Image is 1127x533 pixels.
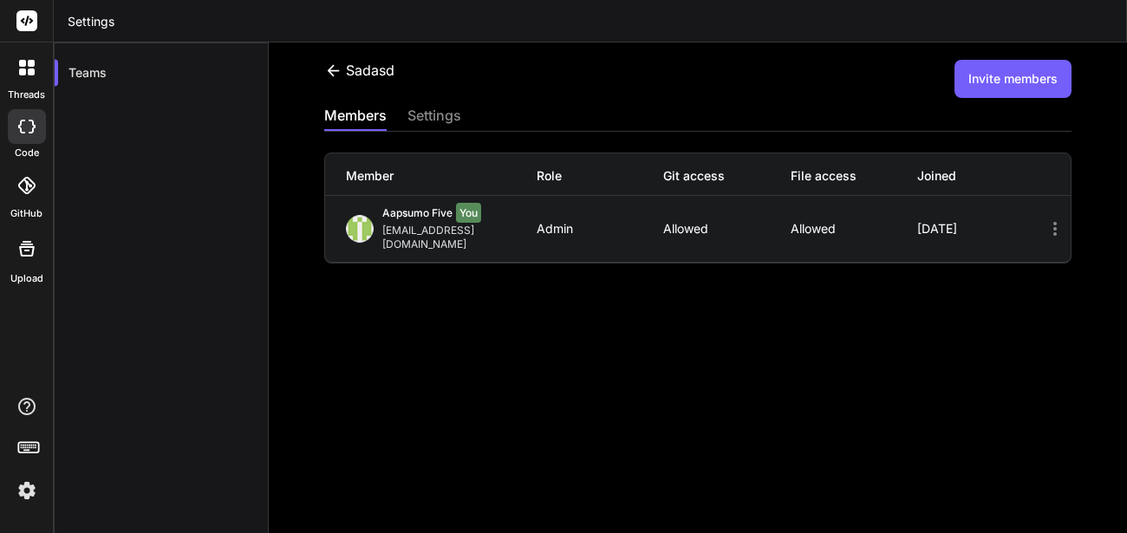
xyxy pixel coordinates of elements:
label: GitHub [10,206,42,221]
div: Member [346,167,537,185]
div: Admin [537,222,664,236]
div: Teams [55,54,268,92]
span: You [456,203,481,223]
div: members [324,105,387,129]
img: settings [12,476,42,505]
div: Git access [663,167,791,185]
label: Upload [10,271,43,286]
button: Invite members [954,60,1072,98]
label: code [15,146,39,160]
div: Role [537,167,664,185]
div: File access [791,167,918,185]
label: threads [8,88,45,102]
span: Aapsumo five [382,206,453,219]
div: Joined [917,167,1045,185]
div: sadasd [324,60,394,81]
div: settings [407,105,461,129]
div: [EMAIL_ADDRESS][DOMAIN_NAME] [382,224,537,251]
p: Allowed [791,222,918,236]
div: [DATE] [917,222,1045,236]
p: Allowed [663,222,791,236]
img: profile_image [346,215,374,243]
